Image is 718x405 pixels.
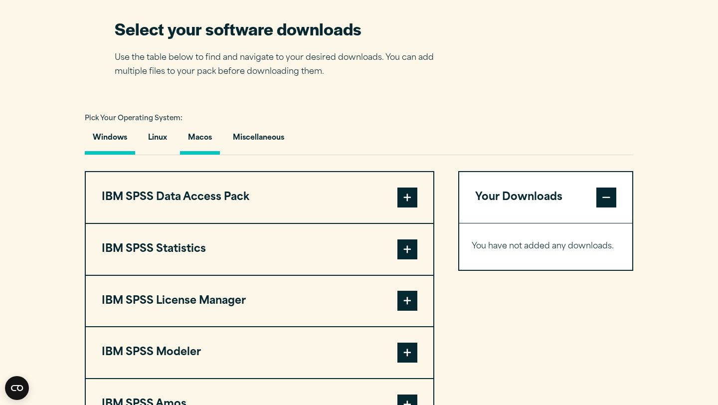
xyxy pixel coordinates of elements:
[99,58,107,66] img: tab_keywords_by_traffic_grey.svg
[459,223,632,270] div: Your Downloads
[140,126,175,155] button: Linux
[459,172,632,223] button: Your Downloads
[86,327,433,378] button: IBM SPSS Modeler
[27,58,35,66] img: tab_domain_overview_orange.svg
[85,115,182,122] span: Pick Your Operating System:
[110,59,168,65] div: Keywords by Traffic
[85,126,135,155] button: Windows
[86,276,433,327] button: IBM SPSS License Manager
[225,126,292,155] button: Miscellaneous
[28,16,49,24] div: v 4.0.25
[115,51,449,80] p: Use the table below to find and navigate to your desired downloads. You can add multiple files to...
[26,26,110,34] div: Domain: [DOMAIN_NAME]
[86,224,433,275] button: IBM SPSS Statistics
[472,239,620,254] p: You have not added any downloads.
[16,26,24,34] img: website_grey.svg
[38,59,89,65] div: Domain Overview
[86,172,433,223] button: IBM SPSS Data Access Pack
[180,126,220,155] button: Macos
[16,16,24,24] img: logo_orange.svg
[5,376,29,400] button: Open CMP widget
[115,17,449,40] h2: Select your software downloads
